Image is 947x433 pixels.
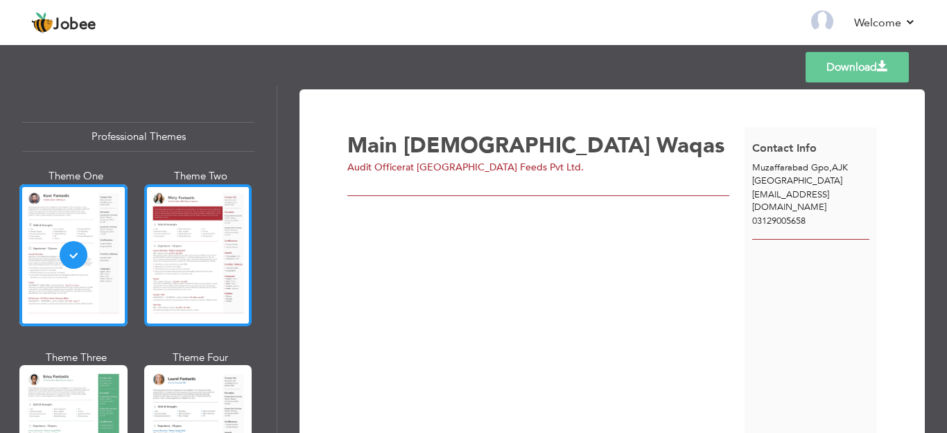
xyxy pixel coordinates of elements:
span: Audit Officer [347,161,406,174]
span: Waqas [657,131,724,160]
span: Muzaffarabad Gpo [752,161,829,174]
div: Theme Two [147,169,255,184]
span: at [GEOGRAPHIC_DATA] Feeds Pvt Ltd. [406,161,584,174]
a: Jobee [31,12,96,34]
img: Profile Img [811,10,833,33]
div: Theme One [22,169,130,184]
span: Contact Info [752,141,817,156]
div: Theme Four [147,351,255,365]
span: , [829,161,832,174]
div: Professional Themes [22,122,254,152]
span: [EMAIL_ADDRESS][DOMAIN_NAME] [752,188,829,214]
span: [GEOGRAPHIC_DATA] [752,175,842,187]
a: Download [806,52,909,82]
span: Main [DEMOGRAPHIC_DATA] [347,131,650,160]
span: 03129005658 [752,215,806,227]
img: jobee.io [31,12,53,34]
span: Jobee [53,17,96,33]
div: AJK [745,161,877,187]
div: Theme Three [22,351,130,365]
a: Welcome [854,15,916,31]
